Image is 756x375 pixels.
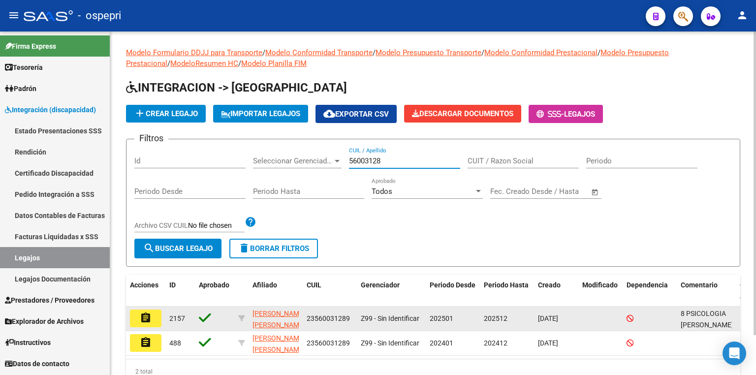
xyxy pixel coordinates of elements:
span: - ospepri [78,5,121,27]
span: Periodo Hasta [484,281,529,289]
a: Modelo Planilla FIM [241,59,307,68]
span: Dependencia [627,281,668,289]
span: 23560031289 [307,314,350,322]
datatable-header-cell: Comentario [677,275,736,307]
span: Modificado [582,281,618,289]
span: Descargar Documentos [412,109,513,118]
mat-icon: delete [238,242,250,254]
span: 202412 [484,339,507,347]
datatable-header-cell: Acciones [126,275,165,307]
span: Acciones [130,281,158,289]
mat-icon: assignment [140,312,152,324]
input: Start date [490,187,522,196]
span: Aprobado [199,281,229,289]
mat-icon: menu [8,9,20,21]
span: CUIL [307,281,321,289]
button: Crear Legajo [126,105,206,123]
datatable-header-cell: Gerenciador [357,275,426,307]
span: [DATE] [538,339,558,347]
h3: Filtros [134,131,168,145]
a: Modelo Formulario DDJJ para Transporte [126,48,262,57]
span: Gerenciador [361,281,400,289]
span: Todos [372,187,392,196]
button: IMPORTAR LEGAJOS [213,105,308,123]
a: Modelo Presupuesto Transporte [376,48,481,57]
span: Borrar Filtros [238,244,309,253]
a: ModeloResumen HC [170,59,238,68]
mat-icon: person [736,9,748,21]
div: Open Intercom Messenger [723,342,746,365]
datatable-header-cell: CUIL [303,275,357,307]
datatable-header-cell: ID [165,275,195,307]
button: Borrar Filtros [229,239,318,258]
span: Legajos [564,110,595,119]
span: Z99 - Sin Identificar [361,314,419,322]
datatable-header-cell: Afiliado [249,275,303,307]
datatable-header-cell: Creado [534,275,578,307]
span: INTEGRACION -> [GEOGRAPHIC_DATA] [126,81,347,94]
span: Instructivos [5,337,51,348]
mat-icon: help [245,216,256,228]
span: 202501 [430,314,453,322]
span: [PERSON_NAME] [PERSON_NAME] [252,334,305,353]
span: Seleccionar Gerenciador [253,156,333,165]
span: Z99 - Sin Identificar [361,339,419,347]
span: Creado [538,281,561,289]
button: Descargar Documentos [404,105,521,123]
span: Explorador de Archivos [5,316,84,327]
span: IMPORTAR LEGAJOS [221,109,300,118]
button: Open calendar [590,187,601,198]
span: 488 [169,339,181,347]
span: Padrón [5,83,36,94]
mat-icon: search [143,242,155,254]
span: Archivo CSV CUIL [134,221,188,229]
a: Modelo Conformidad Transporte [265,48,373,57]
button: Exportar CSV [315,105,397,123]
mat-icon: cloud_download [323,108,335,120]
span: 2157 [169,314,185,322]
datatable-header-cell: Modificado [578,275,623,307]
button: Buscar Legajo [134,239,221,258]
span: Tesorería [5,62,43,73]
mat-icon: assignment [140,337,152,348]
span: 202401 [430,339,453,347]
datatable-header-cell: Periodo Hasta [480,275,534,307]
span: 23560031289 [307,339,350,347]
span: ID [169,281,176,289]
span: Prestadores / Proveedores [5,295,94,306]
span: Periodo Desde [430,281,475,289]
input: Archivo CSV CUIL [188,221,245,230]
datatable-header-cell: Periodo Desde [426,275,480,307]
button: -Legajos [529,105,603,123]
span: Crear Legajo [134,109,198,118]
span: Exportar CSV [323,110,389,119]
span: 202512 [484,314,507,322]
mat-icon: add [134,107,146,119]
span: Afiliado [252,281,277,289]
span: [DATE] [538,314,558,322]
span: [PERSON_NAME] [PERSON_NAME] [252,310,305,329]
span: - [536,110,564,119]
a: Modelo Conformidad Prestacional [484,48,598,57]
span: Buscar Legajo [143,244,213,253]
span: Datos de contacto [5,358,69,369]
span: Firma Express [5,41,56,52]
span: Integración (discapacidad) [5,104,96,115]
input: End date [531,187,579,196]
datatable-header-cell: Aprobado [195,275,234,307]
span: Comentario [681,281,718,289]
datatable-header-cell: Dependencia [623,275,677,307]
